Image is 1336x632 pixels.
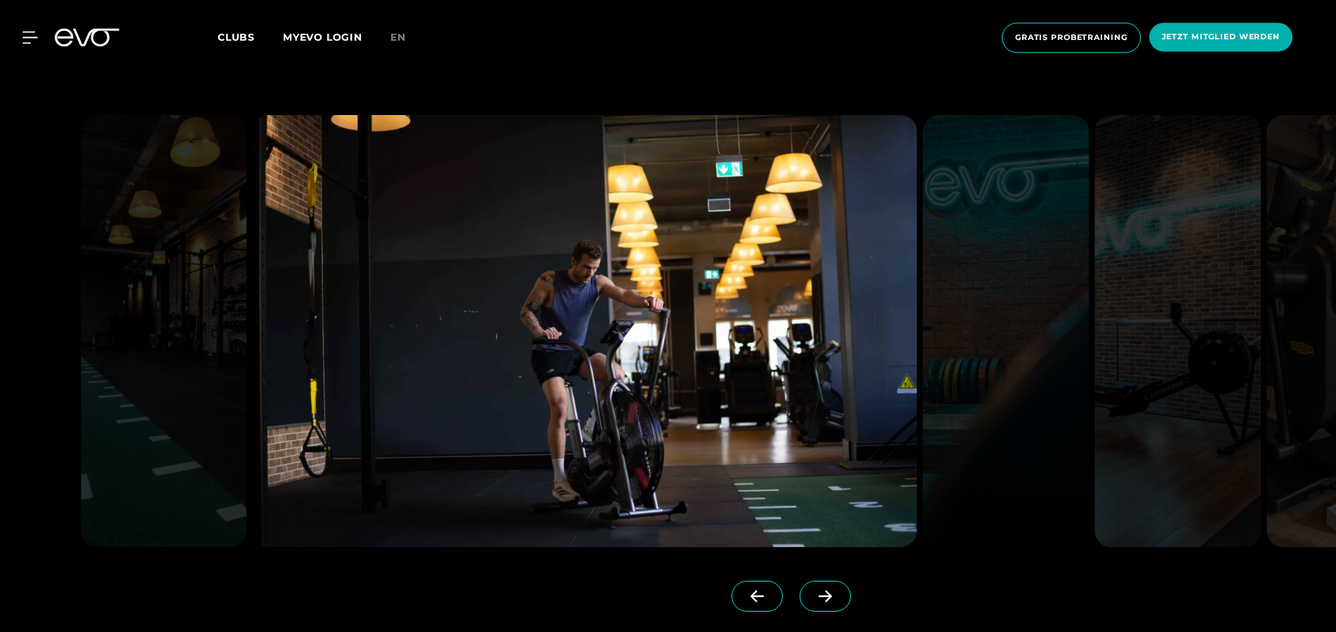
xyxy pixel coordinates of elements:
img: evofitness [252,115,917,547]
a: Jetzt Mitglied werden [1145,22,1297,53]
img: evofitness [923,115,1090,547]
a: Clubs [218,30,283,43]
span: Gratis Probetraining [1015,32,1127,43]
a: Gratis Probetraining [998,22,1145,53]
img: evofitness [1094,115,1261,547]
a: MYEVO LOGIN [283,31,362,43]
a: en [390,29,423,46]
span: en [390,31,406,43]
span: Jetzt Mitglied werden [1162,31,1280,43]
span: Clubs [218,31,255,43]
img: evofitness [81,115,247,547]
